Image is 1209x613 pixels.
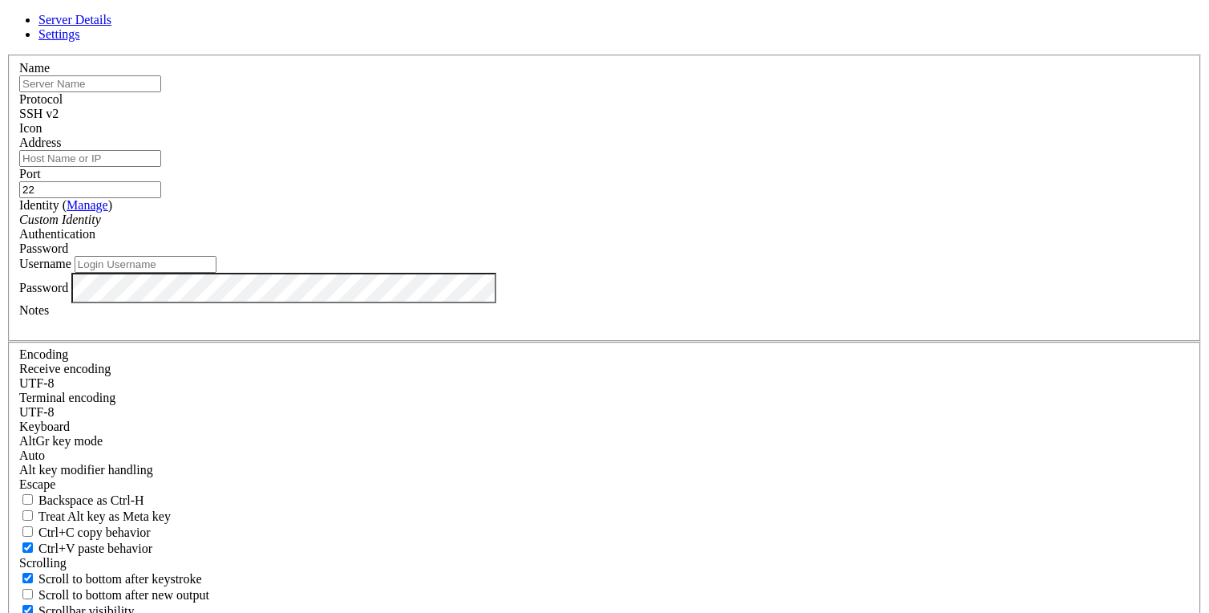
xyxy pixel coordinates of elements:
[19,493,144,507] label: If true, the backspace should send BS ('\x08', aka ^H). Otherwise the backspace key should send '...
[22,526,33,537] input: Ctrl+C copy behavior
[19,242,68,255] span: Password
[19,376,55,390] span: UTF-8
[38,572,202,586] span: Scroll to bottom after keystroke
[19,121,42,135] label: Icon
[19,434,103,448] label: Set the expected encoding for data received from the host. If the encodings do not match, visual ...
[19,509,171,523] label: Whether the Alt key acts as a Meta key or as a distinct Alt key.
[19,303,49,317] label: Notes
[19,542,152,555] label: Ctrl+V pastes if true, sends ^V to host if false. Ctrl+Shift+V sends ^V to host if true, pastes i...
[19,107,1190,121] div: SSH v2
[19,136,61,149] label: Address
[19,280,68,294] label: Password
[19,92,63,106] label: Protocol
[22,510,33,521] input: Treat Alt key as Meta key
[19,477,1190,492] div: Escape
[38,27,80,41] a: Settings
[22,589,33,599] input: Scroll to bottom after new output
[19,420,70,433] label: Keyboard
[38,493,144,507] span: Backspace as Ctrl-H
[19,405,1190,420] div: UTF-8
[19,362,111,376] label: Set the expected encoding for data received from the host. If the encodings do not match, visual ...
[22,573,33,583] input: Scroll to bottom after keystroke
[19,213,101,226] i: Custom Identity
[19,198,112,212] label: Identity
[19,449,1190,463] div: Auto
[38,542,152,555] span: Ctrl+V paste behavior
[19,588,209,602] label: Scroll to bottom after new output.
[38,509,171,523] span: Treat Alt key as Meta key
[19,107,59,120] span: SSH v2
[75,256,216,273] input: Login Username
[19,449,45,462] span: Auto
[19,391,115,404] label: The default terminal encoding. ISO-2022 enables character map translations (like graphics maps). ...
[19,75,161,92] input: Server Name
[19,347,68,361] label: Encoding
[19,572,202,586] label: Whether to scroll to the bottom on any keystroke.
[19,477,55,491] span: Escape
[63,198,112,212] span: ( )
[19,376,1190,391] div: UTF-8
[19,526,151,539] label: Ctrl-C copies if true, send ^C to host if false. Ctrl-Shift-C sends ^C to host if true, copies if...
[19,227,95,241] label: Authentication
[22,494,33,505] input: Backspace as Ctrl-H
[19,556,67,570] label: Scrolling
[67,198,108,212] a: Manage
[38,526,151,539] span: Ctrl+C copy behavior
[19,167,41,181] label: Port
[19,405,55,419] span: UTF-8
[19,463,153,477] label: Controls how the Alt key is handled. Escape: Send an ESC prefix. 8-Bit: Add 128 to the typed char...
[19,150,161,167] input: Host Name or IP
[19,242,1190,256] div: Password
[19,181,161,198] input: Port Number
[19,61,50,75] label: Name
[22,542,33,553] input: Ctrl+V paste behavior
[19,257,71,270] label: Username
[38,588,209,602] span: Scroll to bottom after new output
[38,13,111,26] a: Server Details
[19,213,1190,227] div: Custom Identity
